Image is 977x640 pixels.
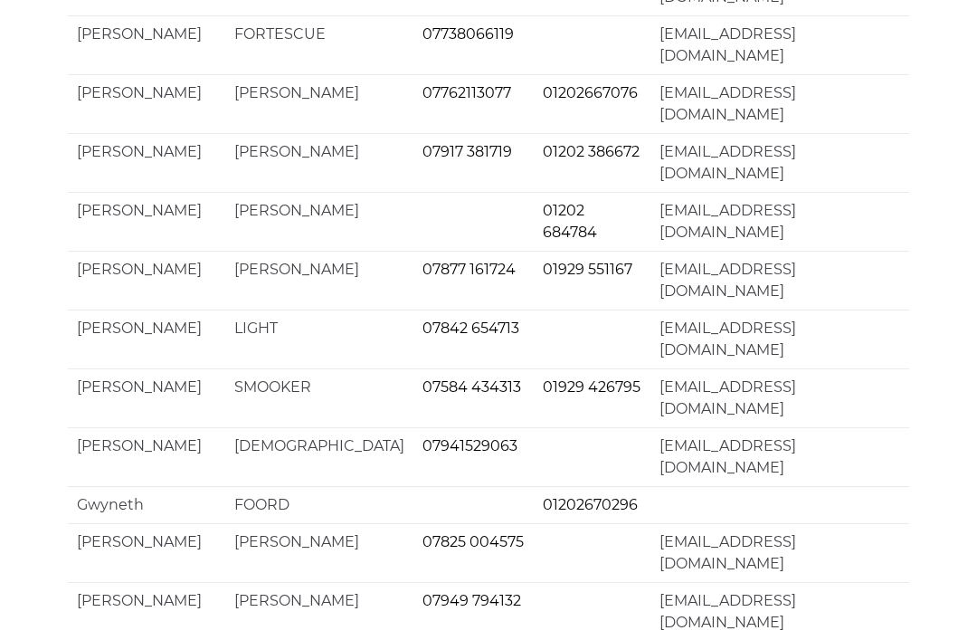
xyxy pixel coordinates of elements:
[68,192,225,251] td: [PERSON_NAME]
[543,143,640,160] a: 01202 386672
[225,15,413,74] td: FORTESCUE
[68,368,225,427] td: [PERSON_NAME]
[543,378,640,396] a: 01929 426795
[68,427,225,486] td: [PERSON_NAME]
[650,251,909,310] td: [EMAIL_ADDRESS][DOMAIN_NAME]
[68,486,225,523] td: Gwyneth
[422,533,524,550] a: 07825 004575
[543,202,597,241] a: 01202 684784
[225,486,413,523] td: FOORD
[422,437,517,454] a: 07941529063
[422,25,514,43] a: 07738066119
[225,74,413,133] td: [PERSON_NAME]
[650,310,909,368] td: [EMAIL_ADDRESS][DOMAIN_NAME]
[225,427,413,486] td: [DEMOGRAPHIC_DATA]
[225,523,413,582] td: [PERSON_NAME]
[543,496,638,513] a: 01202670296
[68,74,225,133] td: [PERSON_NAME]
[225,251,413,310] td: [PERSON_NAME]
[422,261,516,278] a: 07877 161724
[650,192,909,251] td: [EMAIL_ADDRESS][DOMAIN_NAME]
[422,592,521,609] a: 07949 794132
[422,143,512,160] a: 07917 381719
[422,378,521,396] a: 07584 434313
[543,261,632,278] a: 01929 551167
[543,84,638,101] a: 01202667076
[650,15,909,74] td: [EMAIL_ADDRESS][DOMAIN_NAME]
[68,251,225,310] td: [PERSON_NAME]
[68,523,225,582] td: [PERSON_NAME]
[225,192,413,251] td: [PERSON_NAME]
[650,368,909,427] td: [EMAIL_ADDRESS][DOMAIN_NAME]
[650,523,909,582] td: [EMAIL_ADDRESS][DOMAIN_NAME]
[68,133,225,192] td: [PERSON_NAME]
[225,133,413,192] td: [PERSON_NAME]
[68,15,225,74] td: [PERSON_NAME]
[225,368,413,427] td: SMOOKER
[422,84,511,101] a: 07762113077
[68,310,225,368] td: [PERSON_NAME]
[650,427,909,486] td: [EMAIL_ADDRESS][DOMAIN_NAME]
[422,320,519,337] a: 07842 654713
[650,133,909,192] td: [EMAIL_ADDRESS][DOMAIN_NAME]
[650,74,909,133] td: [EMAIL_ADDRESS][DOMAIN_NAME]
[225,310,413,368] td: LIGHT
